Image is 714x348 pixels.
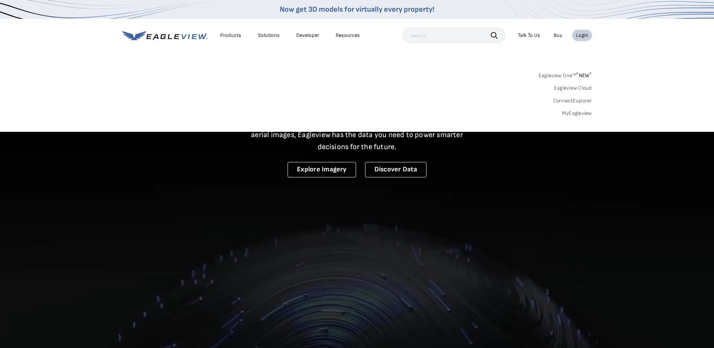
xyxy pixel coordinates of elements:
span: NEW [576,72,592,79]
input: Search [403,28,505,43]
a: Buy [554,32,562,39]
a: MyEagleview [562,110,592,117]
div: Resources [336,32,360,39]
a: Discover Data [365,162,426,177]
a: Developer [296,32,319,39]
a: Eagleview Cloud [554,85,592,92]
a: Eagleview One™*NEW* [539,70,592,79]
a: Now get 3D models for virtually every property! [280,5,434,14]
p: A new era starts here. Built on more than 3.5 billion high-resolution aerial images, Eagleview ha... [242,117,472,153]
div: Products [220,32,241,39]
a: ConnectExplorer [553,98,592,104]
div: Login [576,32,588,39]
a: Explore Imagery [288,162,356,177]
div: Solutions [258,32,280,39]
div: Talk To Us [518,32,540,39]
